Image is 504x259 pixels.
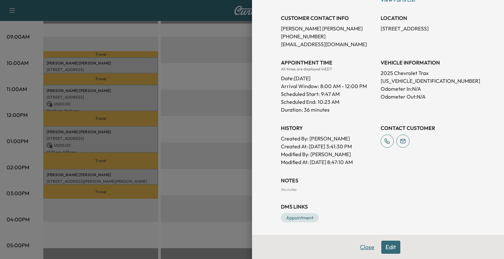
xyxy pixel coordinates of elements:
div: No notes [281,187,475,192]
div: Date: [DATE] [281,72,375,82]
p: Created At : [DATE] 3:41:30 PM [281,142,375,150]
p: 2025 Chevrolet Trax [381,69,475,77]
h3: VEHICLE INFORMATION [381,59,475,66]
p: Duration: 36 minutes [281,106,375,114]
p: Arrival Window: [281,82,375,90]
p: Scheduled Start: [281,90,320,98]
div: All times are displayed in EDT [281,66,375,72]
p: Modified At : [DATE] 8:47:10 AM [281,158,375,166]
h3: APPOINTMENT TIME [281,59,375,66]
h3: CONTACT CUSTOMER [381,124,475,132]
p: [STREET_ADDRESS] [381,25,475,32]
a: Appointment [281,213,319,222]
button: Close [356,241,379,254]
h3: CUSTOMER CONTACT INFO [281,14,375,22]
p: Created By : [PERSON_NAME] [281,135,375,142]
p: [US_VEHICLE_IDENTIFICATION_NUMBER] [381,77,475,85]
h3: LOCATION [381,14,475,22]
p: [PERSON_NAME] [PERSON_NAME] [281,25,375,32]
p: 9:47 AM [321,90,340,98]
p: Scheduled End: [281,98,316,106]
p: Modified By : [PERSON_NAME] [281,150,375,158]
p: 10:23 AM [318,98,339,106]
h3: DMS Links [281,203,475,211]
button: Edit [381,241,400,254]
span: 8:00 AM - 12:00 PM [320,82,367,90]
h3: NOTES [281,176,475,184]
h3: History [281,124,375,132]
p: Odometer In: N/A [381,85,475,93]
p: Odometer Out: N/A [381,93,475,101]
p: [EMAIL_ADDRESS][DOMAIN_NAME] [281,40,375,48]
p: [PHONE_NUMBER] [281,32,375,40]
